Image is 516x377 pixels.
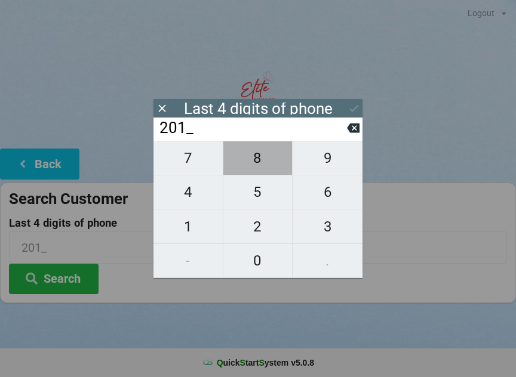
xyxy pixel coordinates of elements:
[153,175,223,209] button: 4
[223,214,293,239] span: 2
[153,141,223,175] button: 7
[293,141,363,175] button: 9
[223,244,293,278] button: 0
[223,141,293,175] button: 8
[153,146,223,171] span: 7
[184,103,333,115] div: Last 4 digits of phone
[223,175,293,209] button: 5
[153,180,223,205] span: 4
[223,209,293,243] button: 2
[293,175,363,209] button: 6
[293,180,363,205] span: 6
[223,146,293,171] span: 8
[293,214,363,239] span: 3
[293,146,363,171] span: 9
[293,209,363,243] button: 3
[223,248,293,273] span: 0
[153,209,223,243] button: 1
[223,180,293,205] span: 5
[153,214,223,239] span: 1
